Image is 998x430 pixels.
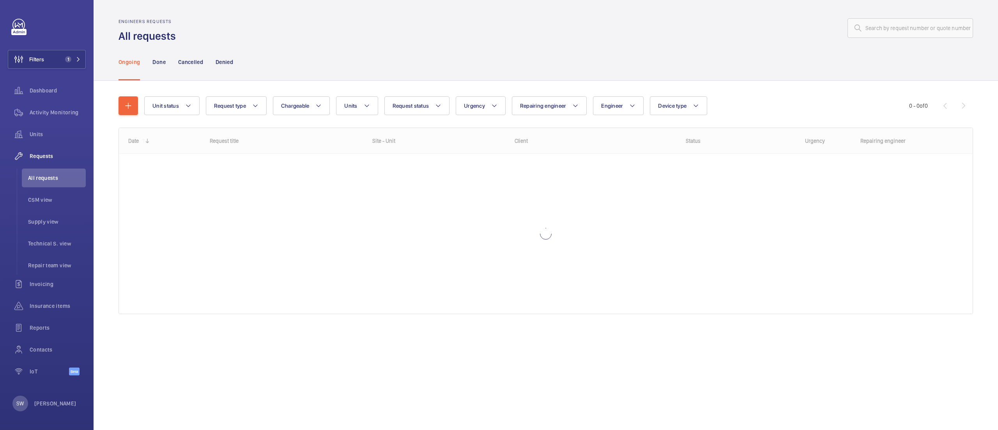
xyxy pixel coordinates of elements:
span: 0 - 0 0 [909,103,928,108]
span: Filters [29,55,44,63]
input: Search by request number or quote number [848,18,973,38]
span: Units [30,130,86,138]
span: Supply view [28,218,86,226]
span: CSM view [28,196,86,204]
span: Repairing engineer [520,103,566,109]
button: Unit status [144,96,200,115]
span: 1 [65,56,71,62]
span: Insurance items [30,302,86,310]
span: All requests [28,174,86,182]
span: Urgency [464,103,485,109]
p: Ongoing [119,58,140,66]
button: Device type [650,96,707,115]
span: Technical S. view [28,240,86,247]
button: Engineer [593,96,644,115]
button: Request status [384,96,450,115]
span: Beta [69,368,80,375]
span: IoT [30,368,69,375]
p: SW [16,400,24,407]
button: Urgency [456,96,506,115]
span: Engineer [601,103,623,109]
p: Cancelled [178,58,203,66]
span: Chargeable [281,103,310,109]
span: of [920,103,925,109]
span: Unit status [152,103,179,109]
p: Denied [216,58,233,66]
span: Device type [658,103,687,109]
span: Requests [30,152,86,160]
span: Request status [393,103,429,109]
p: Done [152,58,165,66]
p: [PERSON_NAME] [34,400,76,407]
button: Units [336,96,378,115]
span: Dashboard [30,87,86,94]
h1: All requests [119,29,180,43]
span: Invoicing [30,280,86,288]
h2: Engineers requests [119,19,180,24]
span: Reports [30,324,86,332]
button: Request type [206,96,267,115]
span: Contacts [30,346,86,354]
button: Repairing engineer [512,96,587,115]
span: Repair team view [28,261,86,269]
span: Request type [214,103,246,109]
span: Units [344,103,357,109]
button: Filters1 [8,50,86,69]
span: Activity Monitoring [30,108,86,116]
button: Chargeable [273,96,330,115]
